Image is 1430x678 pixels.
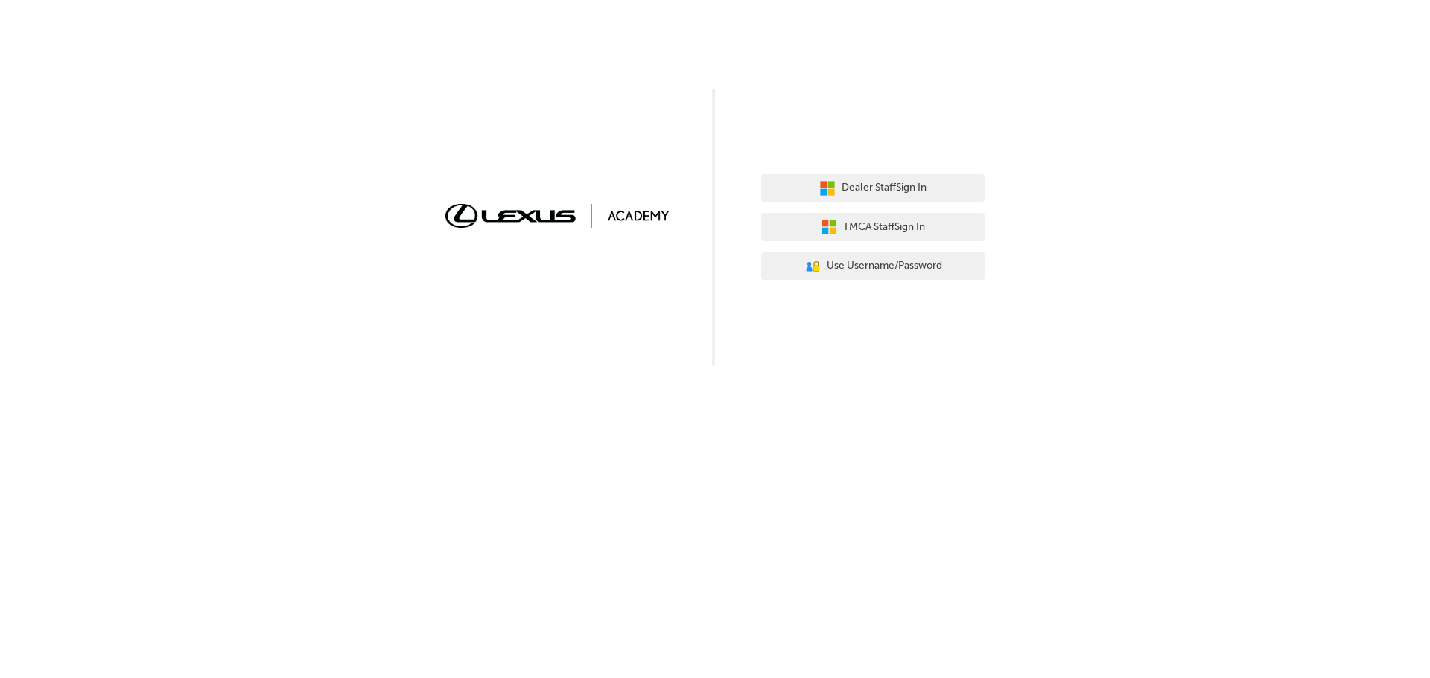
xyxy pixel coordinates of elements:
span: Dealer Staff Sign In [842,179,927,196]
button: TMCA StaffSign In [761,213,985,241]
span: Use Username/Password [827,258,942,275]
span: TMCA Staff Sign In [843,219,925,236]
img: Trak [445,204,669,227]
button: Use Username/Password [761,252,985,281]
iframe: Intercom live chat [1379,627,1415,663]
button: Dealer StaffSign In [761,174,985,202]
